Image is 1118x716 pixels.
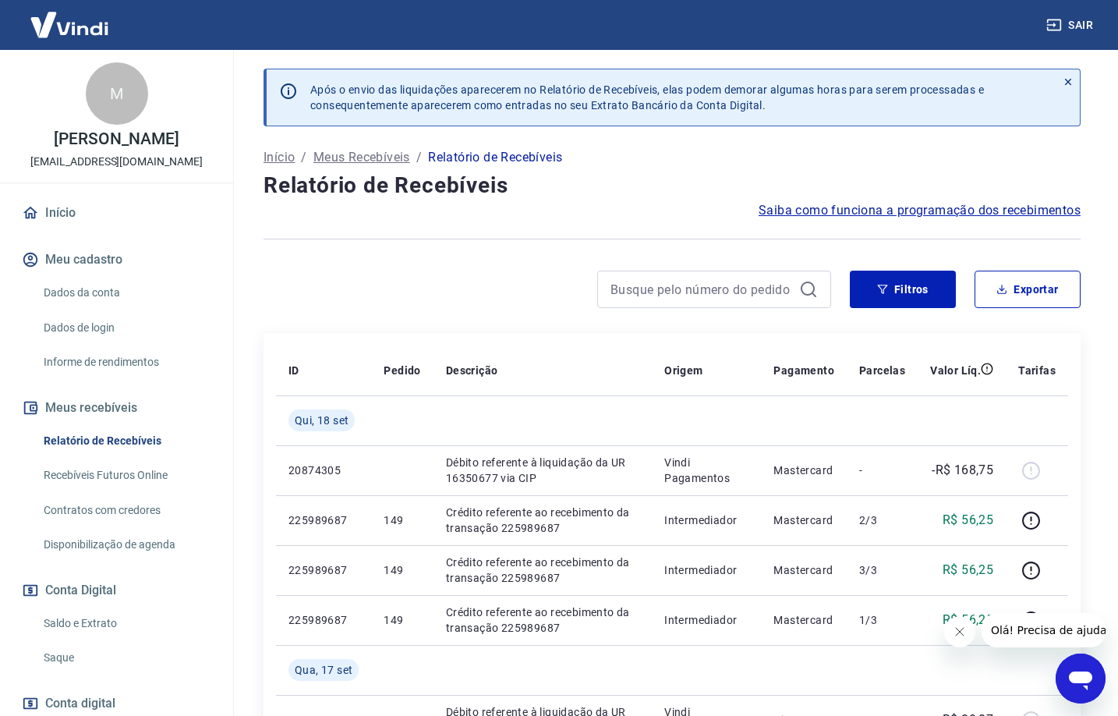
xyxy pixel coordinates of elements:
button: Sair [1043,11,1099,40]
a: Saldo e Extrato [37,608,214,640]
p: Origem [664,363,702,378]
p: R$ 56,25 [943,611,993,629]
p: Descrição [446,363,498,378]
p: Tarifas [1018,363,1056,378]
p: 20874305 [288,463,359,478]
p: 149 [384,512,420,528]
iframe: Fechar mensagem [944,616,975,647]
a: Saque [37,642,214,674]
p: Vindi Pagamentos [664,455,748,486]
span: Olá! Precisa de ajuda? [9,11,131,23]
p: 225989687 [288,562,359,578]
p: / [416,148,422,167]
a: Meus Recebíveis [313,148,410,167]
p: 1/3 [859,612,905,628]
p: Após o envio das liquidações aparecerem no Relatório de Recebíveis, elas podem demorar algumas ho... [310,82,984,113]
p: Pedido [384,363,420,378]
a: Início [19,196,214,230]
p: Mastercard [773,612,834,628]
p: Mastercard [773,512,834,528]
p: 225989687 [288,612,359,628]
p: 149 [384,612,420,628]
a: Dados de login [37,312,214,344]
p: R$ 56,25 [943,561,993,580]
a: Relatório de Recebíveis [37,425,214,457]
p: R$ 56,25 [943,511,993,530]
p: - [859,463,905,478]
h4: Relatório de Recebíveis [264,170,1081,201]
p: Intermediador [664,512,748,528]
p: Crédito referente ao recebimento da transação 225989687 [446,505,639,536]
button: Filtros [850,271,956,308]
p: Intermediador [664,612,748,628]
a: Informe de rendimentos [37,346,214,378]
iframe: Botão para abrir a janela de mensagens [1056,654,1106,704]
a: Início [264,148,295,167]
p: ID [288,363,299,378]
input: Busque pelo número do pedido [610,278,793,301]
p: Pagamento [773,363,834,378]
a: Saiba como funciona a programação dos recebimentos [759,201,1081,220]
p: 2/3 [859,512,905,528]
p: Crédito referente ao recebimento da transação 225989687 [446,555,639,586]
a: Disponibilização de agenda [37,529,214,561]
p: Mastercard [773,463,834,478]
p: Parcelas [859,363,905,378]
p: 3/3 [859,562,905,578]
p: [PERSON_NAME] [54,131,179,147]
p: Crédito referente ao recebimento da transação 225989687 [446,604,639,636]
button: Conta Digital [19,573,214,608]
p: 149 [384,562,420,578]
p: Débito referente à liquidação da UR 16350677 via CIP [446,455,639,486]
a: Dados da conta [37,277,214,309]
p: Relatório de Recebíveis [428,148,562,167]
p: 225989687 [288,512,359,528]
iframe: Mensagem da empresa [982,613,1106,647]
div: M [86,62,148,125]
span: Qua, 17 set [295,662,352,678]
p: Intermediador [664,562,748,578]
span: Conta digital [45,693,115,714]
p: Mastercard [773,562,834,578]
p: / [301,148,306,167]
span: Qui, 18 set [295,413,348,428]
a: Recebíveis Futuros Online [37,459,214,491]
a: Contratos com credores [37,494,214,526]
img: Vindi [19,1,120,48]
p: Valor Líq. [930,363,981,378]
button: Meus recebíveis [19,391,214,425]
p: -R$ 168,75 [932,461,993,480]
button: Meu cadastro [19,243,214,277]
button: Exportar [975,271,1081,308]
p: [EMAIL_ADDRESS][DOMAIN_NAME] [30,154,203,170]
